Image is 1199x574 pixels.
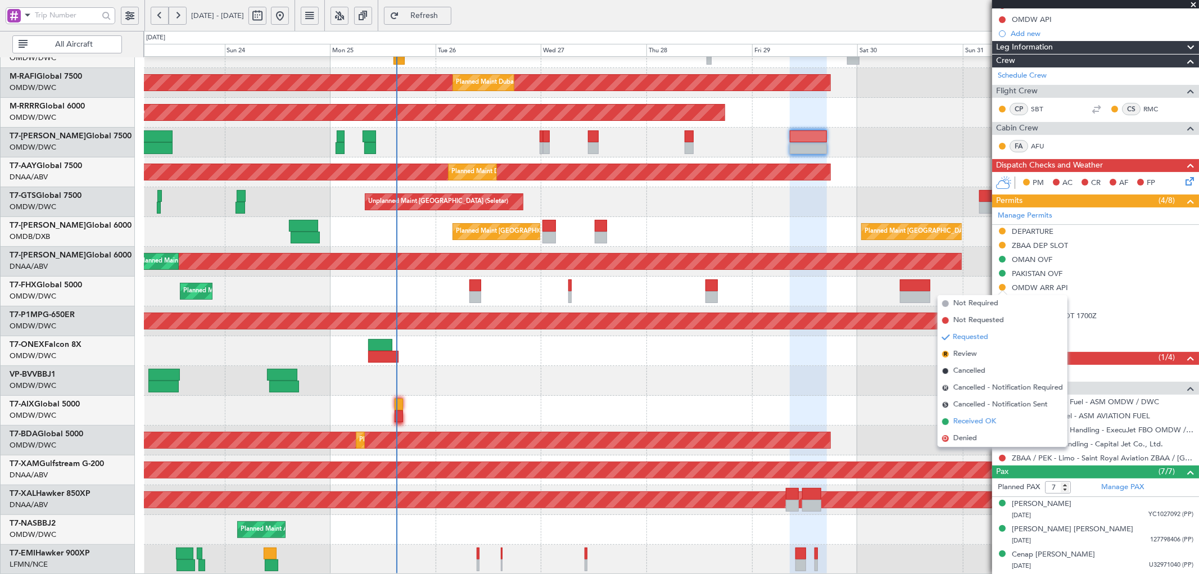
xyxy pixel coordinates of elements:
span: T7-GTS [10,192,36,200]
a: DNAA/ABV [10,172,48,182]
span: Leg Information [996,41,1053,54]
span: T7-NAS [10,519,37,527]
a: OMDW/DWC [10,112,56,123]
span: T7-EMI [10,549,35,557]
div: OMDW API [1012,15,1052,24]
div: Planned Maint Dubai (Al Maktoum Intl) [456,74,567,91]
span: Pax [996,465,1008,478]
a: OMDW/DWC [10,291,56,301]
span: (1/4) [1159,351,1175,363]
a: T7-BDAGlobal 5000 [10,430,83,438]
div: Fri 29 [752,44,858,57]
a: Schedule Crew [998,70,1047,82]
a: VP-BVVBBJ1 [10,370,56,378]
div: [PERSON_NAME] [1012,499,1071,510]
span: T7-XAM [10,460,39,468]
span: Denied [953,433,977,444]
span: (7/7) [1159,465,1175,477]
span: Permits [996,195,1022,207]
span: Not Requested [953,315,1004,326]
span: T7-P1MP [10,311,43,319]
span: YC1027092 (PP) [1148,510,1193,519]
span: Review [953,349,977,360]
span: Not Required [953,298,998,309]
a: SBT [1031,104,1056,114]
a: T7-FHXGlobal 5000 [10,281,82,289]
span: T7-FHX [10,281,37,289]
span: All Aircraft [30,40,118,48]
span: AC [1062,178,1073,189]
div: Mon 25 [330,44,436,57]
span: M-RRRR [10,102,39,110]
button: Refresh [384,7,451,25]
span: Dispatch Checks and Weather [996,159,1103,172]
span: (4/8) [1159,195,1175,206]
div: CP [1010,103,1028,115]
span: T7-XAL [10,490,36,498]
a: M-RAFIGlobal 7500 [10,73,82,80]
span: T7-BDA [10,430,38,438]
a: Manage Permits [998,210,1052,222]
div: Wed 27 [541,44,646,57]
a: OMDW/DWC [10,202,56,212]
a: T7-XAMGulfstream G-200 [10,460,104,468]
a: OMDW / DWC - Fuel - ASM OMDW / DWC [1012,397,1159,406]
a: DNAA/ABV [10,261,48,272]
span: T7-AIX [10,400,34,408]
a: OMDW/DWC [10,381,56,391]
div: Sun 24 [225,44,331,57]
div: OMAN OVF [1012,255,1052,264]
a: T7-AIXGlobal 5000 [10,400,80,408]
a: T7-GTSGlobal 7500 [10,192,82,200]
span: T7-ONEX [10,341,44,349]
a: OMDW/DWC [10,321,56,331]
div: Sat 23 [119,44,225,57]
span: [DATE] - [DATE] [191,11,244,21]
span: Cancelled [953,365,985,377]
div: FA [1010,140,1028,152]
a: T7-ONEXFalcon 8X [10,341,82,349]
div: Planned Maint Dubai (Al Maktoum Intl) [451,164,562,180]
a: OMDW/DWC [10,351,56,361]
div: Planned Maint Abuja ([PERSON_NAME] Intl) [241,521,367,538]
span: 127798406 (PP) [1150,535,1193,545]
div: Thu 28 [646,44,752,57]
a: Manage PAX [1101,482,1144,493]
a: RMC [1143,104,1169,114]
a: ZBAA / PEK - Handling - Capital Jet Co., Ltd. [1012,439,1163,449]
div: CS [1122,103,1141,115]
div: PAKISTAN OVF [1012,269,1062,278]
span: T7-[PERSON_NAME] [10,222,86,229]
span: T7-[PERSON_NAME] [10,132,86,140]
span: D [942,435,949,442]
span: Received OK [953,416,996,427]
a: T7-NASBBJ2 [10,519,56,527]
input: Trip Number [35,7,98,24]
a: T7-EMIHawker 900XP [10,549,90,557]
div: [DATE] [146,33,165,43]
a: OMDW/DWC [10,142,56,152]
div: Planned Maint Dubai (Al Maktoum Intl) [359,432,470,449]
span: Cabin Crew [996,122,1038,135]
a: M-RRRRGlobal 6000 [10,102,85,110]
a: T7-[PERSON_NAME]Global 6000 [10,251,132,259]
div: Sun 31 [963,44,1069,57]
a: OMDB/DXB [10,232,50,242]
span: VP-BVV [10,370,37,378]
span: PM [1033,178,1044,189]
span: R [942,351,949,358]
a: AFU [1031,141,1056,151]
a: T7-AAYGlobal 7500 [10,162,82,170]
a: DNAA/ABV [10,500,48,510]
div: Sat 30 [857,44,963,57]
span: Crew [996,55,1015,67]
span: Refresh [401,12,447,20]
span: [DATE] [1012,562,1031,570]
a: OMDW/DWC [10,530,56,540]
span: M-RAFI [10,73,37,80]
span: T7-AAY [10,162,37,170]
a: DNAA/ABV [10,470,48,480]
a: OMDW/DWC [10,53,56,63]
span: CR [1091,178,1101,189]
span: S [942,401,949,408]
